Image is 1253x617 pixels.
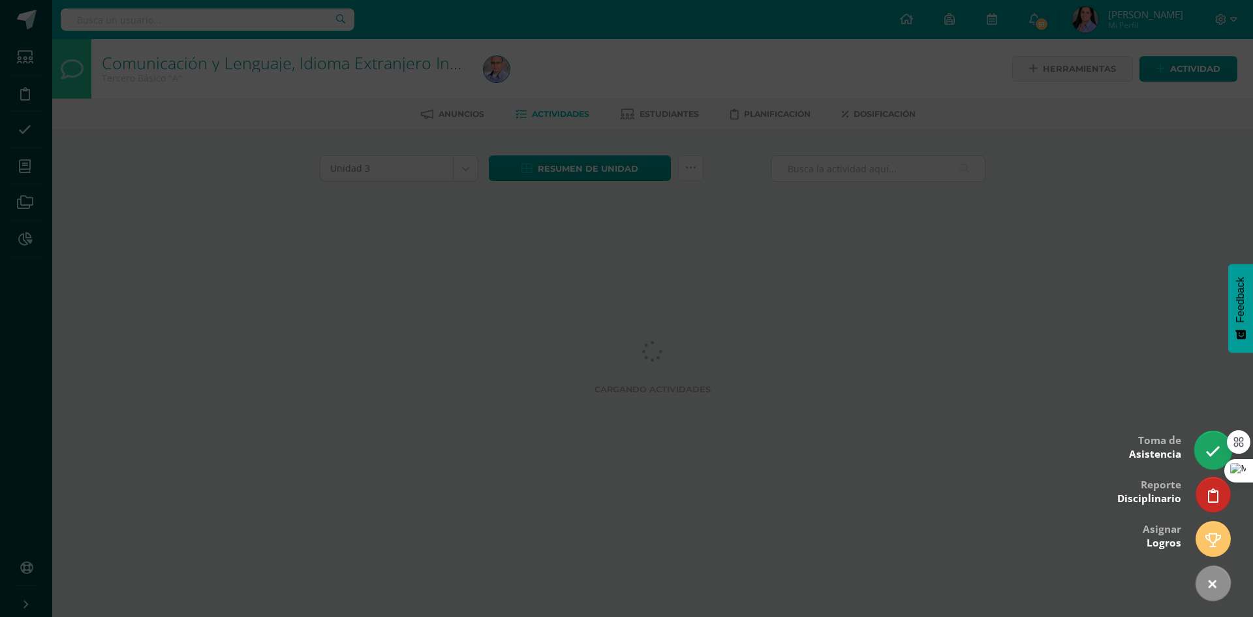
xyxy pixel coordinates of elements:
span: Disciplinario [1117,492,1181,505]
span: Logros [1147,536,1181,550]
div: Reporte [1117,469,1181,512]
span: Feedback [1235,277,1246,323]
button: Feedback - Mostrar encuesta [1228,264,1253,353]
div: Toma de [1129,425,1181,467]
div: Asignar [1143,514,1181,556]
span: Asistencia [1129,447,1181,461]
